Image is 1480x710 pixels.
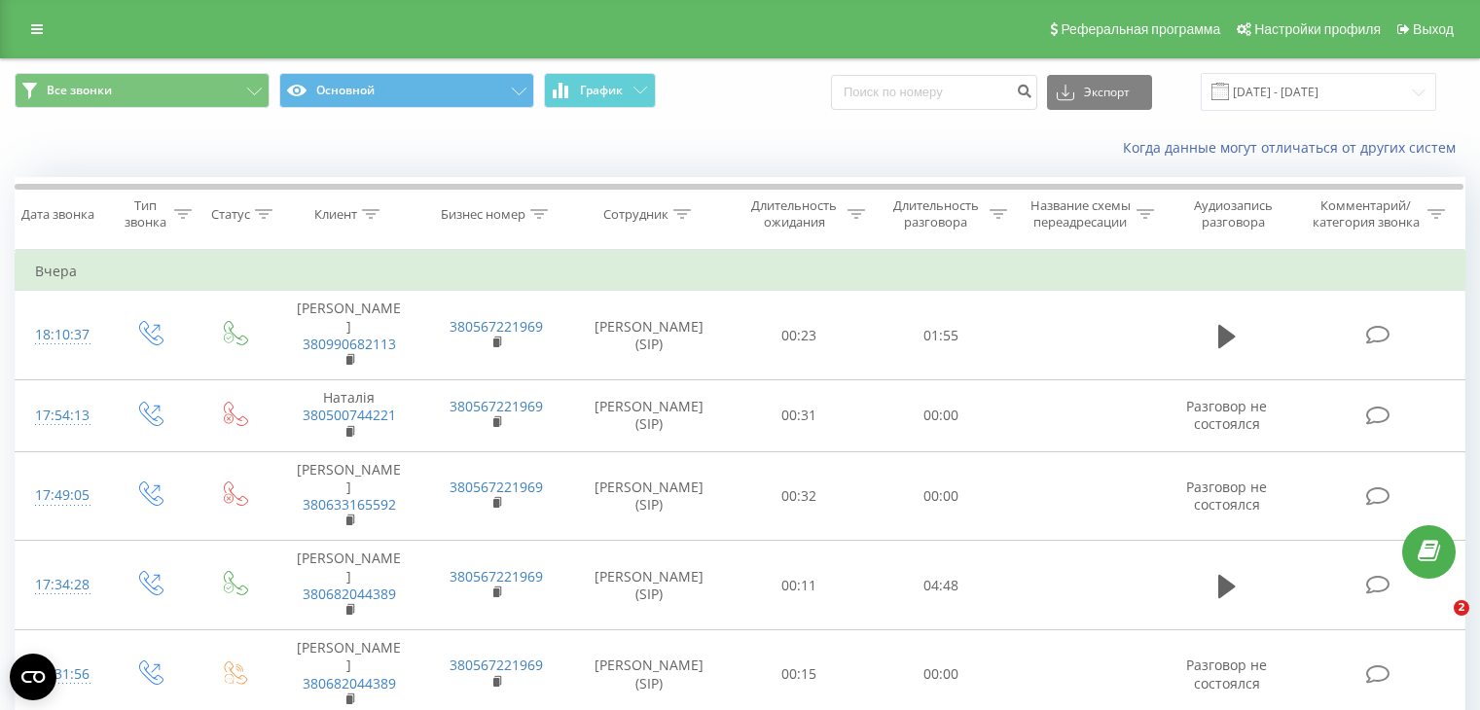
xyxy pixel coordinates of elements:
[35,316,87,354] div: 18:10:37
[450,317,543,336] a: 380567221969
[123,197,168,231] div: Тип звонка
[1186,656,1267,692] span: Разговор не состоялся
[1061,21,1220,37] span: Реферальная программа
[211,206,250,223] div: Статус
[570,541,729,630] td: [PERSON_NAME] (SIP)
[570,291,729,380] td: [PERSON_NAME] (SIP)
[450,656,543,674] a: 380567221969
[10,654,56,700] button: Open CMP widget
[303,495,396,514] a: 380633165592
[450,478,543,496] a: 380567221969
[1254,21,1381,37] span: Настройки профиля
[15,73,270,108] button: Все звонки
[303,585,396,603] a: 380682044389
[1454,600,1469,616] span: 2
[303,674,396,692] a: 380682044389
[279,73,534,108] button: Основной
[303,406,396,424] a: 380500744221
[1029,197,1132,231] div: Название схемы переадресации
[275,291,422,380] td: [PERSON_NAME]
[275,541,422,630] td: [PERSON_NAME]
[1309,197,1423,231] div: Комментарий/категория звонка
[870,451,1011,541] td: 00:00
[35,477,87,515] div: 17:49:05
[275,451,422,541] td: [PERSON_NAME]
[870,541,1011,630] td: 04:48
[47,83,112,98] span: Все звонки
[314,206,357,223] div: Клиент
[275,380,422,452] td: Наталія
[870,380,1011,452] td: 00:00
[21,206,94,223] div: Дата звонка
[746,197,844,231] div: Длительность ожидания
[887,197,985,231] div: Длительность разговора
[35,656,87,693] div: 17:31:56
[831,75,1037,110] input: Поиск по номеру
[729,291,870,380] td: 00:23
[441,206,525,223] div: Бизнес номер
[35,397,87,435] div: 17:54:13
[35,566,87,604] div: 17:34:28
[729,541,870,630] td: 00:11
[544,73,656,108] button: График
[1413,21,1454,37] span: Выход
[870,291,1011,380] td: 01:55
[1186,478,1267,514] span: Разговор не состоялся
[729,380,870,452] td: 00:31
[1414,600,1461,647] iframe: Intercom live chat
[450,397,543,415] a: 380567221969
[303,335,396,353] a: 380990682113
[1176,197,1290,231] div: Аудиозапись разговора
[570,380,729,452] td: [PERSON_NAME] (SIP)
[1047,75,1152,110] button: Экспорт
[603,206,668,223] div: Сотрудник
[580,84,623,97] span: График
[1186,397,1267,433] span: Разговор не состоялся
[450,567,543,586] a: 380567221969
[1123,138,1465,157] a: Когда данные могут отличаться от других систем
[729,451,870,541] td: 00:32
[16,252,1465,291] td: Вчера
[570,451,729,541] td: [PERSON_NAME] (SIP)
